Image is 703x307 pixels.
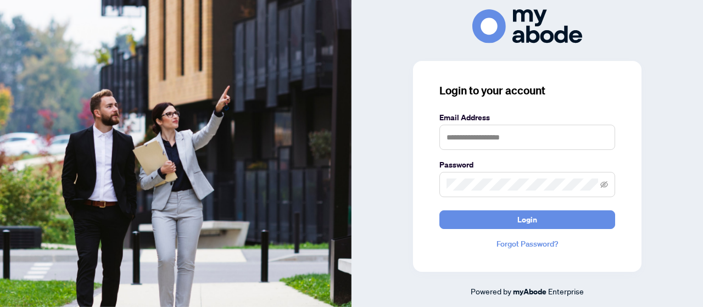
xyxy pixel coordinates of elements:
h3: Login to your account [439,83,615,98]
a: Forgot Password? [439,238,615,250]
a: myAbode [513,286,546,298]
span: Enterprise [548,286,584,296]
span: Login [517,211,537,228]
span: eye-invisible [600,181,608,188]
label: Password [439,159,615,171]
button: Login [439,210,615,229]
img: ma-logo [472,9,582,43]
label: Email Address [439,111,615,124]
span: Powered by [471,286,511,296]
